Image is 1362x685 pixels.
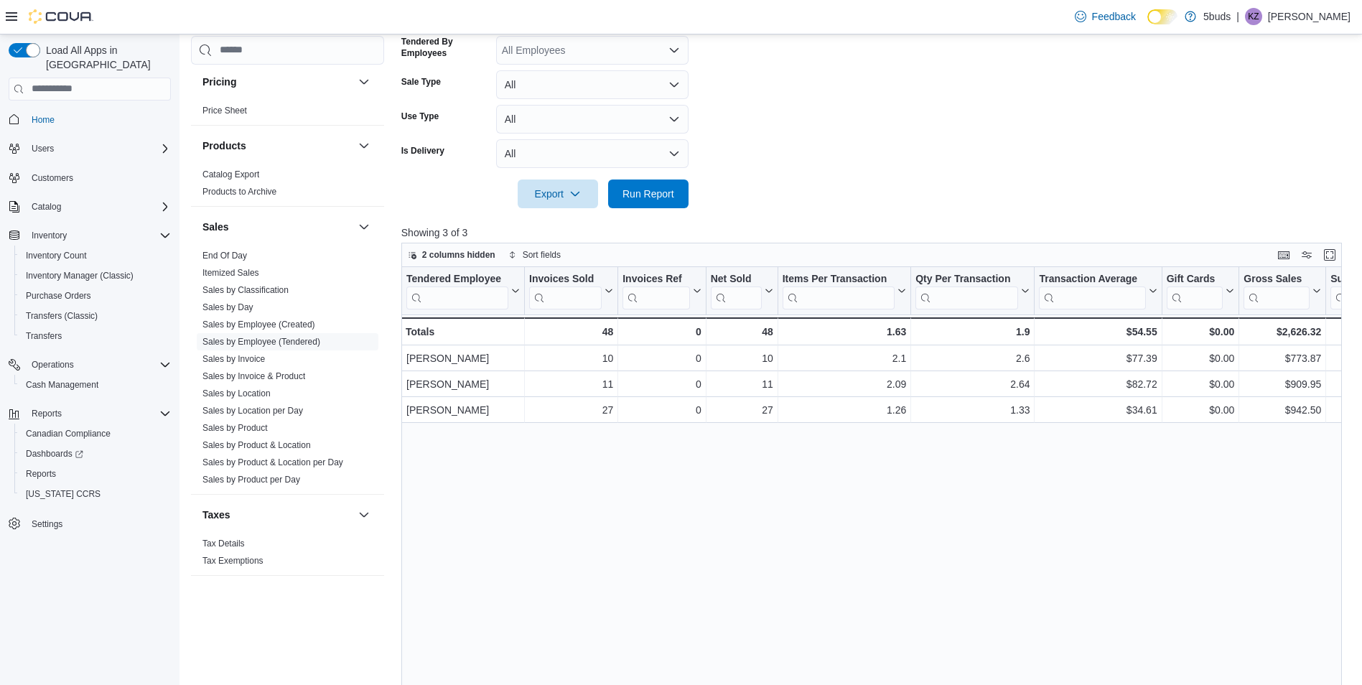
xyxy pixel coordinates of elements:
[1039,272,1157,309] button: Transaction Average
[355,506,373,523] button: Taxes
[1203,8,1231,25] p: 5buds
[14,286,177,306] button: Purchase Orders
[14,306,177,326] button: Transfers (Classic)
[202,371,305,381] a: Sales by Invoice & Product
[20,307,171,325] span: Transfers (Classic)
[32,201,61,213] span: Catalog
[1147,24,1148,25] span: Dark Mode
[1166,401,1234,419] div: $0.00
[668,45,680,56] button: Open list of options
[202,336,320,348] span: Sales by Employee (Tendered)
[1166,376,1234,393] div: $0.00
[20,485,171,503] span: Washington CCRS
[622,350,701,367] div: 0
[14,326,177,346] button: Transfers
[202,220,353,234] button: Sales
[26,468,56,480] span: Reports
[1166,272,1223,309] div: Gift Card Sales
[26,330,62,342] span: Transfers
[202,457,343,468] span: Sales by Product & Location per Day
[32,408,62,419] span: Reports
[529,376,613,393] div: 11
[26,140,171,157] span: Users
[26,488,101,500] span: [US_STATE] CCRS
[1166,350,1234,367] div: $0.00
[202,406,303,416] a: Sales by Location per Day
[355,137,373,154] button: Products
[202,268,259,278] a: Itemized Sales
[26,111,171,129] span: Home
[32,114,55,126] span: Home
[14,424,177,444] button: Canadian Compliance
[1244,350,1321,367] div: $773.87
[915,350,1030,367] div: 2.6
[202,75,353,89] button: Pricing
[710,272,761,309] div: Net Sold
[622,272,701,309] button: Invoices Ref
[1039,272,1145,309] div: Transaction Average
[26,140,60,157] button: Users
[26,250,87,261] span: Inventory Count
[202,457,343,467] a: Sales by Product & Location per Day
[202,186,276,197] span: Products to Archive
[26,448,83,460] span: Dashboards
[26,198,67,215] button: Catalog
[1321,246,1338,264] button: Enter fullscreen
[29,9,93,24] img: Cova
[20,327,67,345] a: Transfers
[355,73,373,90] button: Pricing
[20,247,93,264] a: Inventory Count
[915,272,1018,309] div: Qty Per Transaction
[202,388,271,399] a: Sales by Location
[402,246,501,264] button: 2 columns hidden
[1039,350,1157,367] div: $77.39
[1166,272,1223,286] div: Gift Cards
[202,251,247,261] a: End Of Day
[202,169,259,180] span: Catalog Export
[26,227,73,244] button: Inventory
[202,105,247,116] span: Price Sheet
[202,555,263,567] span: Tax Exemptions
[32,143,54,154] span: Users
[3,139,177,159] button: Users
[191,102,384,125] div: Pricing
[1298,246,1315,264] button: Display options
[20,485,106,503] a: [US_STATE] CCRS
[1244,323,1321,340] div: $2,626.32
[20,327,171,345] span: Transfers
[710,272,773,309] button: Net Sold
[915,323,1030,340] div: 1.9
[1069,2,1142,31] a: Feedback
[782,272,895,286] div: Items Per Transaction
[14,444,177,464] a: Dashboards
[401,111,439,122] label: Use Type
[355,218,373,236] button: Sales
[202,337,320,347] a: Sales by Employee (Tendered)
[915,272,1030,309] button: Qty Per Transaction
[1147,9,1177,24] input: Dark Mode
[32,359,74,371] span: Operations
[202,285,289,295] a: Sales by Classification
[1236,8,1239,25] p: |
[191,535,384,575] div: Taxes
[622,272,689,286] div: Invoices Ref
[20,376,171,393] span: Cash Management
[710,323,773,340] div: 48
[915,272,1018,286] div: Qty Per Transaction
[202,353,265,365] span: Sales by Invoice
[202,302,253,313] span: Sales by Day
[202,474,300,485] span: Sales by Product per Day
[622,401,701,419] div: 0
[202,250,247,261] span: End Of Day
[3,109,177,130] button: Home
[26,356,171,373] span: Operations
[26,356,80,373] button: Operations
[782,272,895,309] div: Items Per Transaction
[26,428,111,439] span: Canadian Compliance
[1245,8,1262,25] div: Keith Ziemann
[20,465,62,483] a: Reports
[622,272,689,309] div: Invoices Ref
[711,350,773,367] div: 10
[202,320,315,330] a: Sales by Employee (Created)
[782,272,906,309] button: Items Per Transaction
